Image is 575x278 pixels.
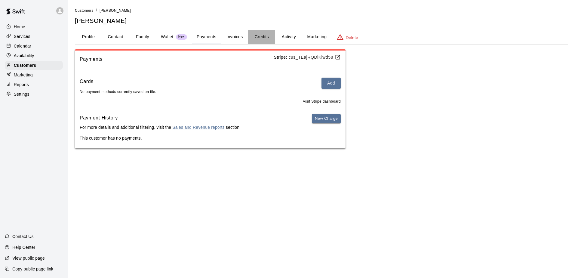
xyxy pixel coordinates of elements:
[346,35,358,41] p: Delete
[5,32,63,41] a: Services
[80,55,274,63] span: Payments
[14,62,36,68] p: Customers
[12,233,34,239] p: Contact Us
[5,70,63,79] a: Marketing
[5,80,63,89] a: Reports
[288,55,341,60] a: cus_TEajRQDlKiwd58
[14,33,30,39] p: Services
[161,34,174,40] p: Wallet
[5,42,63,51] a: Calendar
[5,61,63,70] a: Customers
[129,30,156,44] button: Family
[176,35,187,39] span: New
[100,8,131,13] span: [PERSON_NAME]
[14,72,33,78] p: Marketing
[12,266,53,272] p: Copy public page link
[80,78,94,89] h6: Cards
[75,8,94,13] a: Customers
[75,17,568,25] h5: [PERSON_NAME]
[172,125,224,130] a: Sales and Revenue reports
[12,255,45,261] p: View public page
[192,30,221,44] button: Payments
[80,135,341,141] p: This customer has no payments.
[14,53,34,59] p: Availability
[5,22,63,31] a: Home
[75,7,568,14] nav: breadcrumb
[14,82,29,88] p: Reports
[80,90,156,94] span: No payment methods currently saved on file.
[302,30,331,44] button: Marketing
[248,30,275,44] button: Credits
[96,7,97,14] li: /
[321,78,341,89] button: Add
[274,54,341,60] p: Stripe:
[5,90,63,99] a: Settings
[102,30,129,44] button: Contact
[14,24,25,30] p: Home
[303,99,341,105] span: Visit
[75,30,102,44] button: Profile
[312,114,341,123] button: New Charge
[80,114,241,122] h6: Payment History
[14,91,29,97] p: Settings
[275,30,302,44] button: Activity
[75,30,568,44] div: basic tabs example
[80,124,241,130] p: For more details and additional filtering, visit the section.
[14,43,31,49] p: Calendar
[221,30,248,44] button: Invoices
[5,51,63,60] a: Availability
[311,99,341,103] a: Stripe dashboard
[12,244,35,250] p: Help Center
